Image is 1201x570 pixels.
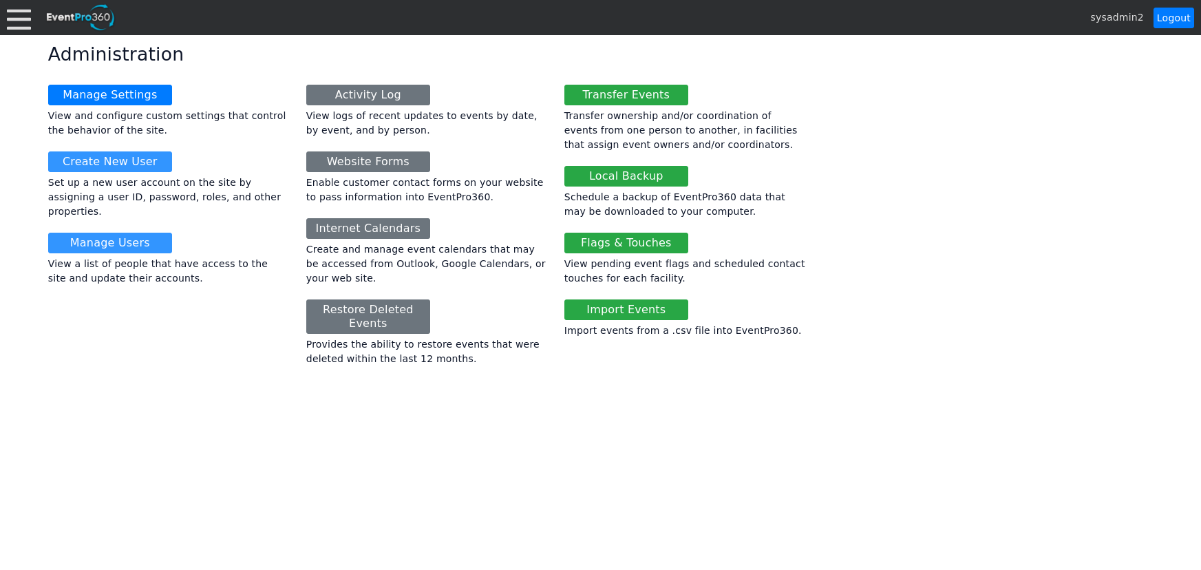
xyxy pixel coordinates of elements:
[306,151,430,172] a: Website Forms
[564,233,688,253] a: Flags & Touches
[564,190,805,219] div: Schedule a backup of EventPro360 data that may be downloaded to your computer.
[1090,12,1143,23] span: sysadmin2
[306,242,547,286] div: Create and manage event calendars that may be accessed from Outlook, Google Calendars, or your we...
[306,299,430,334] a: Restore Deleted Events
[48,233,172,253] a: Manage Users
[564,257,805,286] div: View pending event flags and scheduled contact touches for each facility.
[48,45,1153,64] h1: Administration
[306,176,547,204] div: Enable customer contact forms on your website to pass information into EventPro360.
[564,85,688,105] a: Transfer Events
[306,85,430,105] a: Activity Log
[7,6,31,30] div: Menu: Click or 'Crtl+M' to toggle menu open/close
[48,176,289,219] div: Set up a new user account on the site by assigning a user ID, password, roles, and other properties.
[564,324,805,338] div: Import events from a .csv file into EventPro360.
[48,257,289,286] div: View a list of people that have access to the site and update their accounts.
[306,337,547,366] div: Provides the ability to restore events that were deleted within the last 12 months.
[564,109,805,152] div: Transfer ownership and/or coordination of events from one person to another, in facilities that a...
[48,85,172,105] a: Manage Settings
[306,109,547,138] div: View logs of recent updates to events by date, by event, and by person.
[48,151,172,172] a: Create New User
[564,166,688,187] a: Local Backup
[564,299,688,320] a: Import Events
[306,218,430,239] a: Internet Calendars
[1154,8,1194,28] a: Logout
[45,2,116,33] img: EventPro360
[48,109,289,138] div: View and configure custom settings that control the behavior of the site.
